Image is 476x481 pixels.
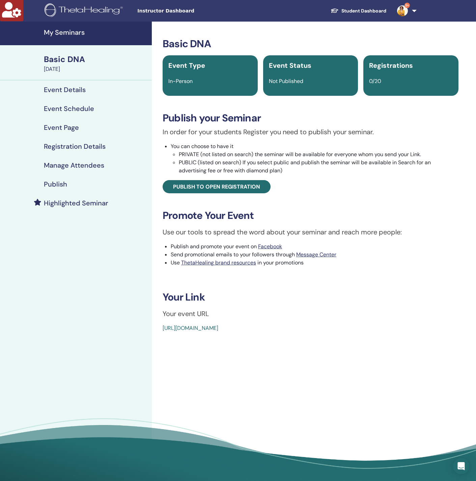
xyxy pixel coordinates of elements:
h4: Registration Details [44,142,106,150]
span: Publish to open registration [173,183,260,190]
h4: Event Page [44,123,79,132]
a: [URL][DOMAIN_NAME] [163,324,218,332]
h3: Basic DNA [163,38,458,50]
li: PUBLIC (listed on search) If you select public and publish the seminar will be available in Searc... [179,159,458,175]
a: Message Center [296,251,336,258]
a: Student Dashboard [325,5,392,17]
span: In-Person [168,78,193,85]
h4: Event Details [44,86,86,94]
div: Open Intercom Messenger [453,458,469,474]
img: default.jpg [397,5,408,16]
img: graduation-cap-white.svg [331,8,339,13]
p: In order for your students Register you need to publish your seminar. [163,127,458,137]
h4: Manage Attendees [44,161,104,169]
div: Basic DNA [44,54,148,65]
h3: Publish your Seminar [163,112,458,124]
img: logo.png [45,3,125,19]
li: Use in your promotions [171,259,458,267]
span: 9+ [404,3,410,8]
span: Instructor Dashboard [137,7,239,15]
h4: Event Schedule [44,105,94,113]
p: Use our tools to spread the word about your seminar and reach more people: [163,227,458,237]
h3: Promote Your Event [163,209,458,222]
li: PRIVATE (not listed on search) the seminar will be available for everyone whom you send your Link. [179,150,458,159]
a: Basic DNA[DATE] [40,54,152,73]
li: Publish and promote your event on [171,243,458,251]
h4: My Seminars [44,28,148,36]
h4: Publish [44,180,67,188]
span: Registrations [369,61,413,70]
a: Facebook [258,243,282,250]
li: You can choose to have it [171,142,458,175]
p: Your event URL [163,309,458,319]
a: Publish to open registration [163,180,271,193]
h4: Highlighted Seminar [44,199,108,207]
span: 0/20 [369,78,381,85]
span: Event Status [269,61,311,70]
div: [DATE] [44,65,148,73]
a: ThetaHealing brand resources [181,259,256,266]
span: Event Type [168,61,205,70]
li: Send promotional emails to your followers through [171,251,458,259]
span: Not Published [269,78,303,85]
h3: Your Link [163,291,458,303]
